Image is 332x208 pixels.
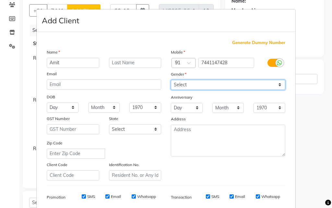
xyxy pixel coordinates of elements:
[171,194,192,200] label: Transaction
[211,194,219,200] label: SMS
[232,40,285,46] span: Generate Dummy Number
[47,170,99,180] input: Client Code
[47,80,161,90] input: Email
[109,170,161,180] input: Resident No. or Any Id
[47,58,99,68] input: First Name
[261,194,280,200] label: Whatsapp
[47,71,57,77] label: Email
[87,194,95,200] label: SMS
[47,149,105,159] input: Enter Zip Code
[47,124,99,134] input: GST Number
[171,116,186,122] label: Address
[47,49,60,55] label: Name
[171,49,185,55] label: Mobile
[109,116,118,122] label: State
[47,162,67,168] label: Client Code
[47,140,63,146] label: Zip Code
[47,116,70,122] label: GST Number
[111,194,121,200] label: Email
[235,194,245,200] label: Email
[42,15,79,26] h4: Add Client
[171,71,186,77] label: Gender
[137,194,156,200] label: Whatsapp
[109,162,139,168] label: Identification No.
[47,94,55,100] label: DOB
[47,194,65,200] label: Promotion
[109,58,161,68] input: Last Name
[171,94,192,100] label: Anniversary
[198,58,255,68] input: Mobile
